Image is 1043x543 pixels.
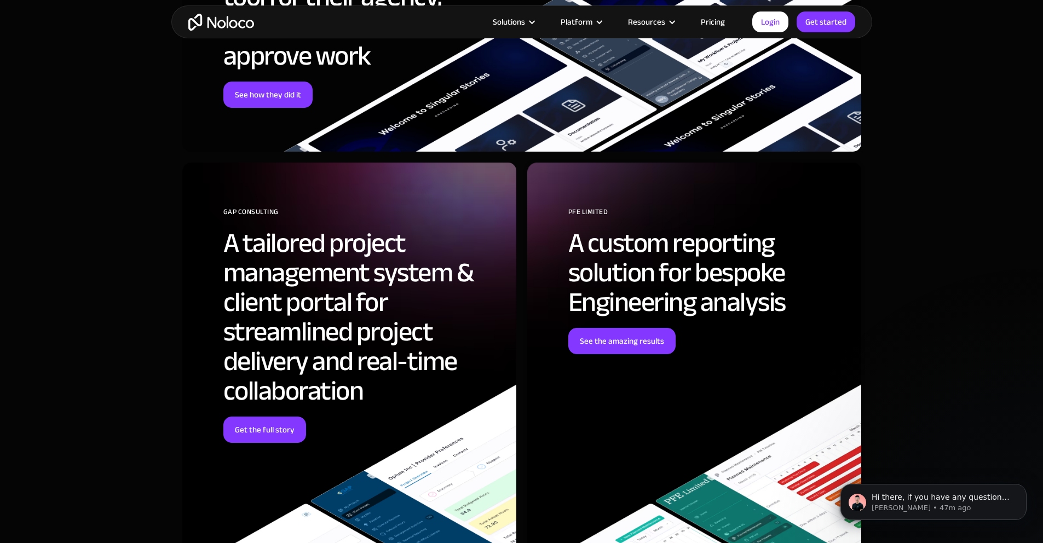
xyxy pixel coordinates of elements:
[797,11,855,32] a: Get started
[223,82,313,108] a: See how they did it
[223,417,306,443] a: Get the full story
[561,15,592,29] div: Platform
[568,204,845,228] div: PFE Limited
[824,461,1043,538] iframe: Intercom notifications message
[568,328,676,354] a: See the amazing results
[479,15,547,29] div: Solutions
[547,15,614,29] div: Platform
[687,15,739,29] a: Pricing
[493,15,525,29] div: Solutions
[628,15,665,29] div: Resources
[223,228,500,406] h2: A tailored project management system & client portal for streamlined project delivery and real-ti...
[188,14,254,31] a: home
[223,204,500,228] div: GAP Consulting
[568,228,845,317] h2: A custom reporting solution for bespoke Engineering analysis
[752,11,788,32] a: Login
[614,15,687,29] div: Resources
